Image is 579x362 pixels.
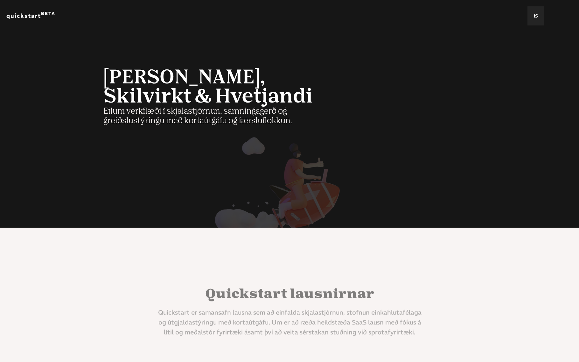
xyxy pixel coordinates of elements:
strong: & Hvetjandi [195,88,313,107]
div: is [527,6,544,25]
a: quickstart [6,13,41,19]
a: is [534,13,538,19]
div: Eflum verkflæði í skjalastjórnun, samningagerð og greiðslustýringu með kortaútgáfu og færsluflokkun. [103,68,327,126]
strong: [PERSON_NAME], Skilvirkt [103,68,266,107]
div: Quickstart er samansafn lausna sem að einfalda skjalastjórnun, stofnun einkahlutafélaga og útgjal... [156,307,423,337]
h2: Quickstart lausnirnar [171,287,408,302]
